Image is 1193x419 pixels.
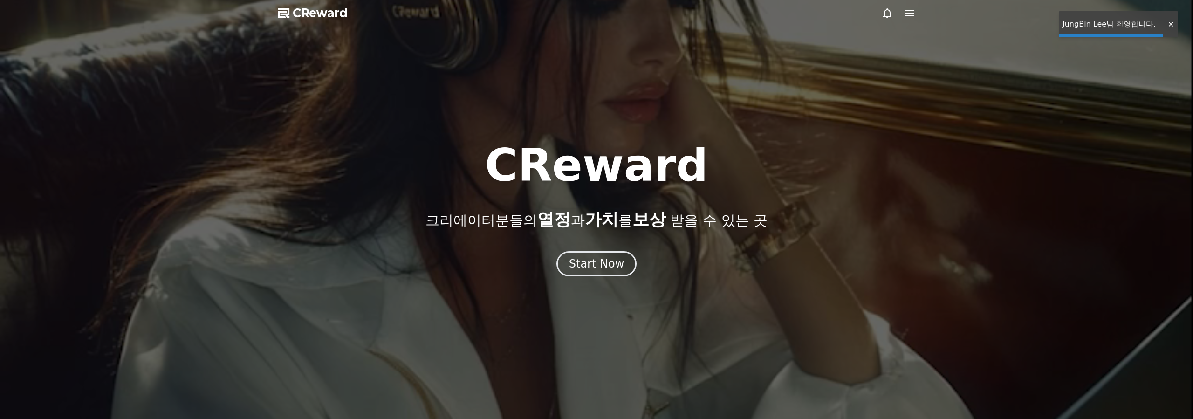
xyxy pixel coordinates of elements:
[556,261,637,269] a: Start Now
[632,210,666,229] span: 보상
[485,143,708,188] h1: CReward
[556,251,637,276] button: Start Now
[425,210,768,229] p: 크리에이터분들의 과 를 받을 수 있는 곳
[537,210,571,229] span: 열정
[293,6,348,21] span: CReward
[278,6,348,21] a: CReward
[569,256,624,271] div: Start Now
[585,210,618,229] span: 가치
